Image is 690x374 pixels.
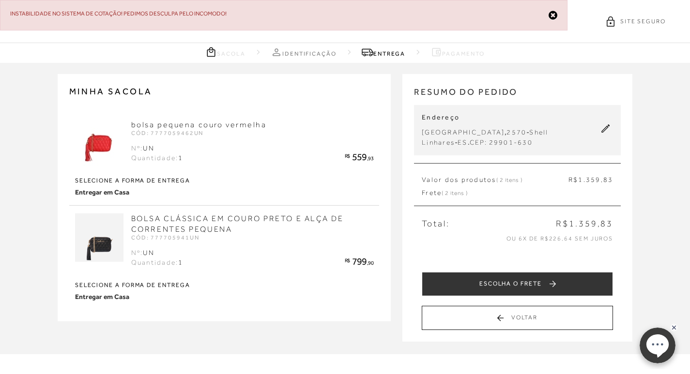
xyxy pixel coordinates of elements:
span: ,90 [367,260,374,266]
div: Quantidade: [131,153,184,163]
div: INSTABILIDADE NO SISTEMA DE COTAÇÃO! PEDIMOS DESCULPA PELO INCOMODO! [10,10,557,20]
strong: Entregar em Casa [75,187,129,197]
span: Linhares [422,138,455,146]
h2: RESUMO DO PEDIDO [414,86,621,105]
a: BOLSA CLÁSSICA EM COURO PRETO E ALÇA DE CORRENTES PEQUENA [131,214,344,234]
span: 799 [352,256,367,267]
span: 1 [178,258,183,266]
a: Sacola [205,46,245,58]
button: Voltar [422,306,613,330]
button: ESCOLHA O FRETE [422,272,613,296]
span: ou 6x de R$226,64 sem juros [506,235,613,242]
span: R$ [568,176,578,183]
a: Entrega [362,46,405,58]
strong: Selecione a forma de entrega [75,178,374,183]
span: 559 [352,151,367,162]
span: Shell [529,128,548,136]
span: UN [143,144,154,152]
div: Nº: [131,144,184,153]
img: BOLSA CLÁSSICA EM COURO PRETO E ALÇA DE CORRENTES PEQUENA [75,213,123,262]
span: R$ [345,257,350,263]
span: R$1.359,83 [556,218,613,230]
p: Endereço [422,113,548,122]
span: 29901-630 [489,138,533,146]
span: R$ [345,153,350,159]
a: Identificação [271,46,337,58]
span: ,93 [367,155,374,161]
span: SITE SEGURO [620,17,666,26]
span: ES [458,138,467,146]
span: CÓD: 777705941UN [131,234,199,241]
span: ,83 [601,176,613,183]
span: [GEOGRAPHIC_DATA] [422,128,505,136]
span: Valor dos produtos [422,175,522,185]
span: CÓD: 7777059462UN [131,130,204,136]
span: UN [143,249,154,256]
a: Pagamento [430,46,484,58]
img: bolsa pequena couro vermelha [75,120,123,168]
span: 1.359 [578,176,600,183]
h2: MINHA SACOLA [69,86,380,97]
a: bolsa pequena couro vermelha [131,120,267,129]
span: ( 2 itens ) [442,190,468,196]
span: 1 [178,154,183,162]
div: Nº: [131,248,184,258]
strong: Entregar em Casa [75,292,129,302]
div: , - [422,127,548,137]
span: Frete [422,188,468,198]
span: Total: [422,218,449,230]
div: Quantidade: [131,258,184,268]
span: CEP: [470,138,488,146]
div: - . [422,137,548,148]
span: ( 2 itens ) [496,177,522,183]
span: 2570 [506,128,526,136]
strong: Selecione a forma de entrega [75,282,374,288]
